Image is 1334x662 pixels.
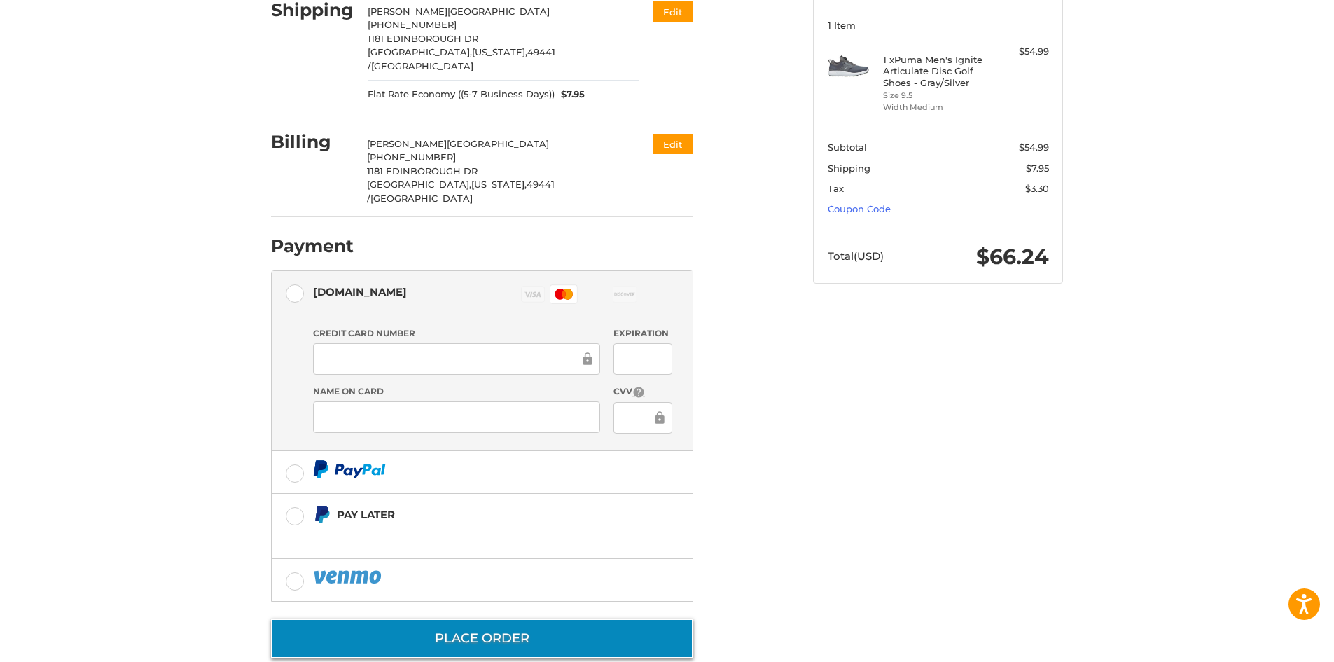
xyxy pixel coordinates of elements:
span: $7.95 [555,88,585,102]
span: [PERSON_NAME] [367,138,447,149]
span: [US_STATE], [472,46,527,57]
button: Place Order [271,619,693,658]
span: 1181 EDINBOROUGH DR [367,165,478,177]
img: PayPal icon [313,568,384,586]
button: Edit [653,1,693,22]
span: [GEOGRAPHIC_DATA] [370,193,473,204]
span: [GEOGRAPHIC_DATA] [447,6,550,17]
iframe: PayPal Message 1 [313,529,606,542]
img: PayPal icon [313,460,386,478]
span: $7.95 [1026,163,1049,174]
li: Size 9.5 [883,90,990,102]
iframe: Google Customer Reviews [1218,624,1334,662]
h2: Payment [271,235,354,257]
label: Name on Card [313,385,600,398]
span: [PERSON_NAME] [368,6,447,17]
div: [DOMAIN_NAME] [313,280,407,303]
span: $66.24 [976,244,1049,270]
label: Credit Card Number [313,327,600,340]
span: Subtotal [828,142,867,153]
img: Pay Later icon [313,506,331,523]
div: Pay Later [337,503,605,526]
li: Width Medium [883,102,990,113]
span: 49441 / [367,179,555,204]
button: Edit [653,134,693,154]
h4: 1 x Puma Men's Ignite Articulate Disc Golf Shoes - Gray/Silver [883,54,990,88]
span: 49441 / [368,46,555,71]
label: CVV [613,385,672,399]
label: Expiration [613,327,672,340]
span: Shipping [828,163,870,174]
div: $54.99 [994,45,1049,59]
h3: 1 Item [828,20,1049,31]
span: 1181 EDINBOROUGH DR [368,33,478,44]
span: Tax [828,183,844,194]
span: [GEOGRAPHIC_DATA] [371,60,473,71]
span: [PHONE_NUMBER] [368,19,457,30]
span: Flat Rate Economy ((5-7 Business Days)) [368,88,555,102]
span: [PHONE_NUMBER] [367,151,456,163]
span: [GEOGRAPHIC_DATA], [367,179,471,190]
span: [GEOGRAPHIC_DATA], [368,46,472,57]
span: $3.30 [1025,183,1049,194]
span: $54.99 [1019,142,1049,153]
span: [GEOGRAPHIC_DATA] [447,138,549,149]
a: Coupon Code [828,203,891,214]
span: [US_STATE], [471,179,527,190]
span: Total (USD) [828,249,884,263]
h2: Billing [271,131,353,153]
